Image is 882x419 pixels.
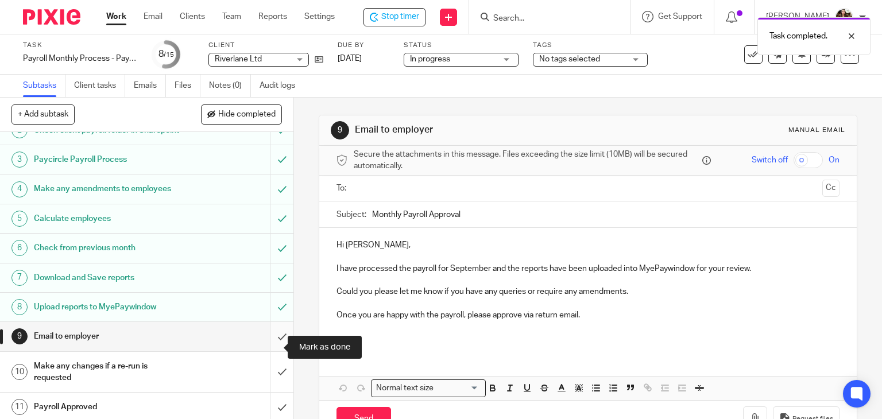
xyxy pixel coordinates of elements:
div: 5 [11,211,28,227]
div: 8 [158,48,174,61]
div: 4 [11,181,28,197]
h1: Paycircle Payroll Process [34,151,184,168]
a: Settings [304,11,335,22]
a: Clients [180,11,205,22]
button: + Add subtask [11,104,75,124]
span: On [829,154,840,166]
span: Secure the attachments in this message. Files exceeding the size limit (10MB) will be secured aut... [354,149,700,172]
div: 3 [11,152,28,168]
label: Subject: [336,209,366,220]
span: Hide completed [218,110,276,119]
a: Email [144,11,163,22]
h1: Check from previous month [34,239,184,257]
label: Status [404,41,519,50]
img: Pixie [23,9,80,25]
a: Client tasks [74,75,125,97]
button: Hide completed [201,104,282,124]
div: 6 [11,240,28,256]
div: 11 [11,399,28,415]
h1: Download and Save reports [34,269,184,286]
a: Subtasks [23,75,65,97]
h1: Calculate employees [34,210,184,227]
span: Normal text size [374,382,436,394]
label: Due by [338,41,389,50]
h1: Email to employer [34,328,184,345]
span: No tags selected [539,55,600,63]
a: Emails [134,75,166,97]
p: Task completed. [769,30,827,42]
h1: Payroll Approved [34,398,184,416]
label: Task [23,41,138,50]
label: To: [336,183,349,194]
a: Work [106,11,126,22]
a: Reports [258,11,287,22]
input: Search for option [438,382,479,394]
p: Once you are happy with the payroll, please approve via return email. [336,309,840,321]
div: Manual email [788,126,845,135]
p: Could you please let me know if you have any queries or require any amendments. [336,286,840,297]
span: Stop timer [381,11,419,23]
label: Client [208,41,323,50]
span: Riverlane Ltd [215,55,262,63]
img: MaxAcc_Sep21_ElliDeanPhoto_030.jpg [835,8,853,26]
a: Team [222,11,241,22]
div: 7 [11,270,28,286]
small: /15 [164,52,174,58]
p: I have processed the payroll for September and the reports have been uploaded into MyePaywindow f... [336,263,840,274]
div: 8 [11,299,28,315]
div: 9 [11,328,28,344]
div: Riverlane Ltd - Payroll Monthly Process - Paycircle [363,8,425,26]
div: 10 [11,364,28,380]
div: 9 [331,121,349,139]
a: Audit logs [260,75,304,97]
h1: Make any amendments to employees [34,180,184,197]
span: Switch off [752,154,788,166]
a: Notes (0) [209,75,251,97]
h1: Email to employer [355,124,612,136]
button: Cc [822,180,840,197]
h1: Upload reports to MyePaywindow [34,298,184,316]
span: [DATE] [338,55,362,63]
a: Files [175,75,200,97]
span: In progress [410,55,450,63]
div: Payroll Monthly Process - Paycircle [23,53,138,64]
h1: Make any changes if a re-run is requested [34,358,184,387]
p: Hi [PERSON_NAME], [336,239,840,251]
div: Search for option [371,379,486,397]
